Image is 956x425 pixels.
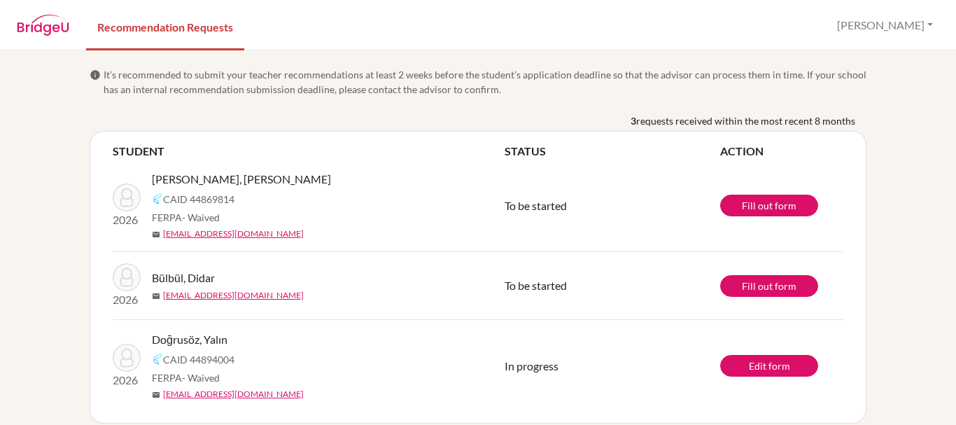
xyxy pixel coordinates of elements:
span: [PERSON_NAME], [PERSON_NAME] [152,171,331,188]
button: [PERSON_NAME] [831,12,939,39]
span: FERPA [152,370,220,385]
p: 2026 [113,211,141,228]
p: 2026 [113,291,141,308]
th: STUDENT [113,143,505,160]
span: requests received within the most recent 8 months [636,113,855,128]
a: [EMAIL_ADDRESS][DOMAIN_NAME] [163,289,304,302]
span: Bülbül, Didar [152,270,215,286]
span: In progress [505,359,558,372]
span: To be started [505,199,567,212]
span: - Waived [182,211,220,223]
img: Doğrusöz, Yalın [113,344,141,372]
p: 2026 [113,372,141,389]
img: Common App logo [152,193,163,204]
img: Bülbül, Didar [113,263,141,291]
img: Common App logo [152,354,163,365]
span: - Waived [182,372,220,384]
span: To be started [505,279,567,292]
span: CAID 44869814 [163,192,234,207]
th: ACTION [720,143,843,160]
th: STATUS [505,143,720,160]
span: info [90,69,101,81]
span: CAID 44894004 [163,352,234,367]
span: FERPA [152,210,220,225]
a: Edit form [720,355,818,377]
a: [EMAIL_ADDRESS][DOMAIN_NAME] [163,228,304,240]
span: It’s recommended to submit your teacher recommendations at least 2 weeks before the student’s app... [104,67,866,97]
span: mail [152,230,160,239]
span: mail [152,292,160,300]
span: mail [152,391,160,399]
a: Fill out form [720,195,818,216]
a: Fill out form [720,275,818,297]
span: Doğrusöz, Yalın [152,331,227,348]
img: Alpman, Kaan Alp [113,183,141,211]
a: Recommendation Requests [86,2,244,50]
b: 3 [631,113,636,128]
a: [EMAIL_ADDRESS][DOMAIN_NAME] [163,388,304,400]
img: BridgeU logo [17,15,69,36]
